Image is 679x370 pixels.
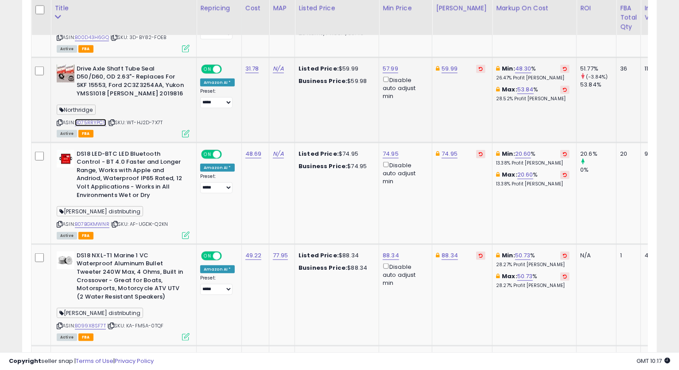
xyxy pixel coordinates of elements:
a: 50.73 [515,251,531,260]
a: 50.73 [517,272,533,281]
span: All listings currently available for purchase on Amazon [57,45,77,53]
a: 48.30 [515,64,532,73]
b: Min: [502,251,515,260]
div: 20.6% [580,150,616,158]
span: All listings currently available for purchase on Amazon [57,334,77,341]
div: ASIN: [57,65,190,137]
b: Listed Price: [299,150,339,158]
div: 1 [620,252,634,260]
div: $59.99 [299,65,372,73]
div: $74.95 [299,150,372,158]
b: Business Price: [299,162,347,170]
span: | SKU: AF-UGDK-Q2KN [111,220,168,228]
div: Amazon AI * [200,79,235,87]
a: 77.95 [273,251,288,260]
b: Min: [502,64,515,73]
span: [PERSON_NAME] distributing [57,206,143,216]
a: 88.34 [383,251,399,260]
div: % [496,171,570,187]
div: $74.95 [299,162,372,170]
span: OFF [221,252,235,260]
span: FBA [78,334,93,341]
b: DS18 LED-BTC LED Bluetooth Control - BT 4.0 Faster and Longer Range, Works with Apple and Andriod... [77,150,184,201]
a: Terms of Use [76,357,113,365]
div: ASIN: [57,252,190,340]
span: | SKU: 3D-BY82-FOEB [110,34,166,41]
a: 57.99 [383,64,398,73]
div: Title [54,4,193,13]
div: % [496,252,570,268]
span: FBA [78,130,93,138]
div: % [496,86,570,102]
p: 28.27% Profit [PERSON_NAME] [496,262,570,268]
div: $88.34 [299,252,372,260]
span: OFF [221,150,235,158]
b: Listed Price: [299,64,339,73]
a: B07BGKMWNR [75,220,109,228]
b: Business Price: [299,77,347,85]
a: 31.78 [245,64,259,73]
div: ASIN: [57,150,190,238]
div: 53.84% [580,81,616,89]
span: All listings currently available for purchase on Amazon [57,130,77,138]
div: 51.77% [580,65,616,73]
a: B00D43H6GQ [75,34,109,41]
p: 26.47% Profit [PERSON_NAME] [496,75,570,81]
span: | SKU: KA-FM5A-0TQF [107,322,163,329]
div: Disable auto adjust min [383,160,425,186]
a: 88.34 [442,251,458,260]
div: Markup on Cost [496,4,573,13]
b: Min: [502,150,515,158]
b: Max: [502,170,517,179]
a: 53.84 [517,85,534,94]
span: [PERSON_NAME] distributing [57,308,143,318]
b: DS18 NXL-T1 Marine 1 VC Waterproof Aluminum Bullet Tweeter 240W Max, 4 Ohms, Built in Crossover -... [77,252,184,303]
div: Cost [245,4,266,13]
span: | SKU: WT-HJ2D-7X7T [108,119,163,126]
div: seller snap | | [9,357,154,366]
span: ON [202,150,213,158]
div: MAP [273,4,291,13]
span: ON [202,252,213,260]
a: 49.22 [245,251,262,260]
div: 36 [620,65,634,73]
img: 51iuHEjOCFL._SL40_.jpg [57,65,74,83]
div: Amazon AI * [200,164,235,172]
b: Max: [502,272,517,280]
div: $88.34 [299,264,372,272]
span: FBA [78,232,93,240]
div: 973.80 [644,150,667,158]
small: (-3.84%) [586,73,608,80]
span: FBA [78,45,93,53]
div: 49.22 [644,252,667,260]
a: 48.69 [245,150,262,158]
div: [PERSON_NAME] [436,4,489,13]
div: % [496,150,570,166]
div: Preset: [200,173,235,193]
b: Business Price: [299,264,347,272]
p: 28.52% Profit [PERSON_NAME] [496,96,570,102]
p: 13.38% Profit [PERSON_NAME] [496,181,570,187]
div: Preset: [200,275,235,295]
div: % [496,272,570,289]
span: ON [202,65,213,73]
div: $59.98 [299,77,372,85]
a: B075RRYPC5 [75,119,106,126]
div: % [496,65,570,81]
div: N/A [580,252,609,260]
div: Listed Price [299,4,375,13]
span: Northridge [57,105,96,115]
div: 0% [580,166,616,174]
a: 20.60 [515,150,531,158]
div: FBA Total Qty [620,4,637,31]
div: Disable auto adjust min [383,75,425,101]
a: N/A [273,150,283,158]
b: Max: [502,85,517,94]
div: Repricing [200,4,238,13]
p: 28.27% Profit [PERSON_NAME] [496,283,570,289]
p: 13.38% Profit [PERSON_NAME] [496,160,570,166]
a: Privacy Policy [115,357,154,365]
span: 2025-10-8 10:17 GMT [636,357,670,365]
img: 316rDaqlbaL._SL40_.jpg [57,252,74,269]
img: 31jS+-XP+6L._SL40_.jpg [57,150,74,168]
